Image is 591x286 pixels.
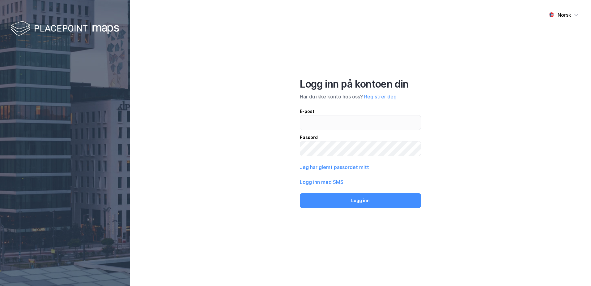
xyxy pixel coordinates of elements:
button: Registrer deg [364,93,397,100]
div: E-post [300,108,421,115]
button: Logg inn [300,193,421,208]
button: Logg inn med SMS [300,178,343,186]
img: logo-white.f07954bde2210d2a523dddb988cd2aa7.svg [11,20,119,38]
div: Har du ikke konto hos oss? [300,93,421,100]
div: Norsk [558,11,571,19]
div: Logg inn på kontoen din [300,78,421,90]
button: Jeg har glemt passordet mitt [300,163,369,171]
div: Passord [300,134,421,141]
